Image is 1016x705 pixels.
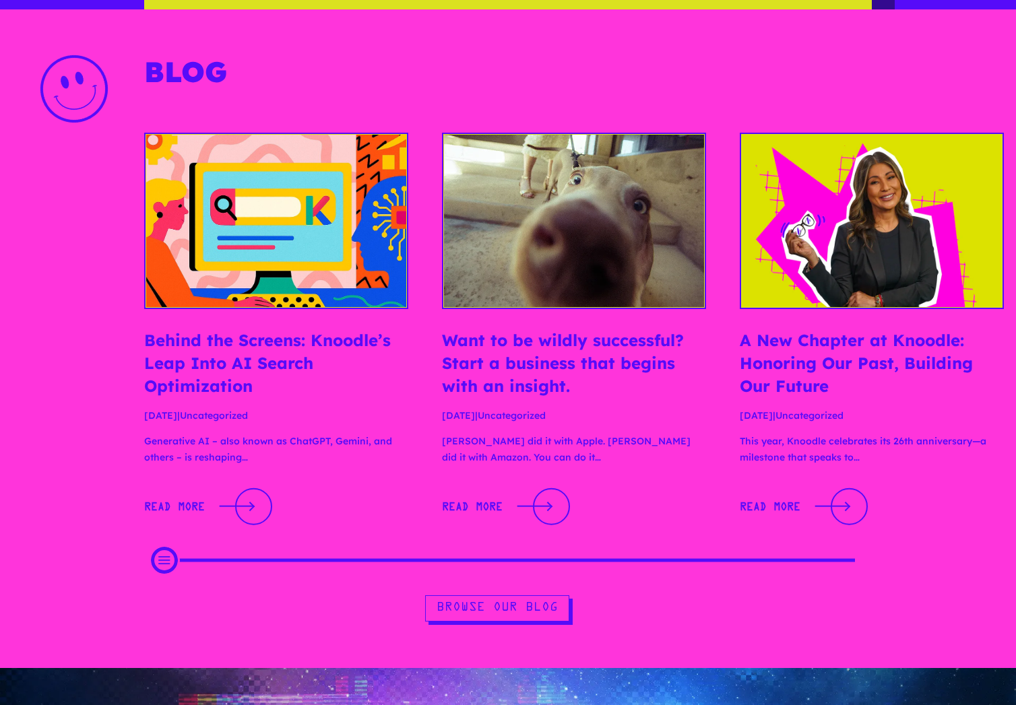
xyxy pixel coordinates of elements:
[478,409,546,422] a: Uncategorized
[425,595,569,622] a: Browse Our Blog
[164,553,852,567] div: Scroll Projects
[144,434,408,475] p: Generative AI – also known as ChatGPT, Gemini, and others – is reshaping…
[775,409,844,422] a: Uncategorized
[144,330,391,395] a: Behind the Screens: Knoodle’s Leap Into AI Search Optimization
[442,330,684,395] a: Want to be wildly successful? Start a business that begins with an insight.
[740,330,973,395] a: A New Chapter at Knoodle: Honoring Our Past, Building Our Future
[197,415,245,433] em: Submit
[442,434,706,475] p: [PERSON_NAME] did it with Apple. [PERSON_NAME] did it with Amazon. You can do it…
[144,55,872,100] h2: Blog
[70,75,226,93] div: Leave a message
[144,409,177,422] span: [DATE]
[741,134,1003,308] img: A New Chapter at Knoodle: Honoring Our Past, Building Our Future
[93,354,102,362] img: salesiqlogo_leal7QplfZFryJ6FIlVepeu7OftD7mt8q6exU6-34PB8prfIgodN67KcxXM9Y7JQ_.png
[740,409,773,422] span: [DATE]
[106,353,171,362] em: Driven by SalesIQ
[740,408,1004,434] p: |
[7,368,257,415] textarea: Type your message and click 'Submit'
[144,408,408,434] p: |
[144,486,272,527] a: Read MoreRead More
[740,486,868,527] a: Read MoreRead More
[442,408,706,434] p: |
[23,81,57,88] img: logo_Zg8I0qSkbAqR2WFHt3p6CTuqpyXMFPubPcD2OT02zFN43Cy9FUNNG3NEPhM_Q1qe_.png
[442,486,570,527] a: Read MoreRead More
[443,134,705,308] img: Want to be wildly successful? Start a business that begins with an insight.
[180,409,248,422] a: Uncategorized
[146,134,407,308] img: Behind the Screens: Knoodle’s Leap Into AI Search Optimization
[740,434,1004,475] p: This year, Knoodle celebrates its 26th anniversary—a milestone that speaks to…
[221,7,253,39] div: Minimize live chat window
[442,409,475,422] span: [DATE]
[28,170,235,306] span: We are offline. Please leave us a message.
